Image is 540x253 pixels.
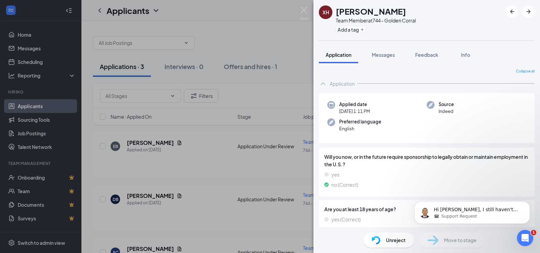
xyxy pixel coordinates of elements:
[336,5,406,17] h1: [PERSON_NAME]
[331,171,340,178] span: yes
[339,101,370,108] span: Applied date
[404,187,540,235] iframe: Intercom notifications message
[360,28,364,32] svg: Plus
[323,9,329,16] div: XH
[339,118,381,125] span: Preferred language
[524,7,533,16] svg: ArrowRight
[339,108,370,115] span: [DATE] 1:11 PM
[522,5,535,18] button: ArrowRight
[326,52,351,58] span: Application
[444,236,477,244] span: Move to stage
[439,101,454,108] span: Source
[415,52,438,58] span: Feedback
[331,181,358,188] span: no (Correct)
[319,80,327,88] svg: ChevronUp
[386,236,406,244] span: Unreject
[330,80,355,87] div: Application
[531,230,536,235] span: 1
[439,108,454,115] span: Indeed
[324,205,529,213] span: Are you at least 18 years of age?
[516,69,535,74] span: Collapse all
[336,17,416,24] div: Team Member at 744 - Golden Corral
[336,26,366,33] button: PlusAdd a tag
[324,153,529,168] span: Will you now, or in the future require sponsorship to legally obtain or maintain employment in th...
[506,5,518,18] button: ArrowLeftNew
[331,216,361,223] span: yes (Correct)
[461,52,470,58] span: Info
[517,230,533,246] iframe: Intercom live chat
[339,125,381,132] span: English
[508,7,516,16] svg: ArrowLeftNew
[372,52,395,58] span: Messages
[331,226,337,233] span: no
